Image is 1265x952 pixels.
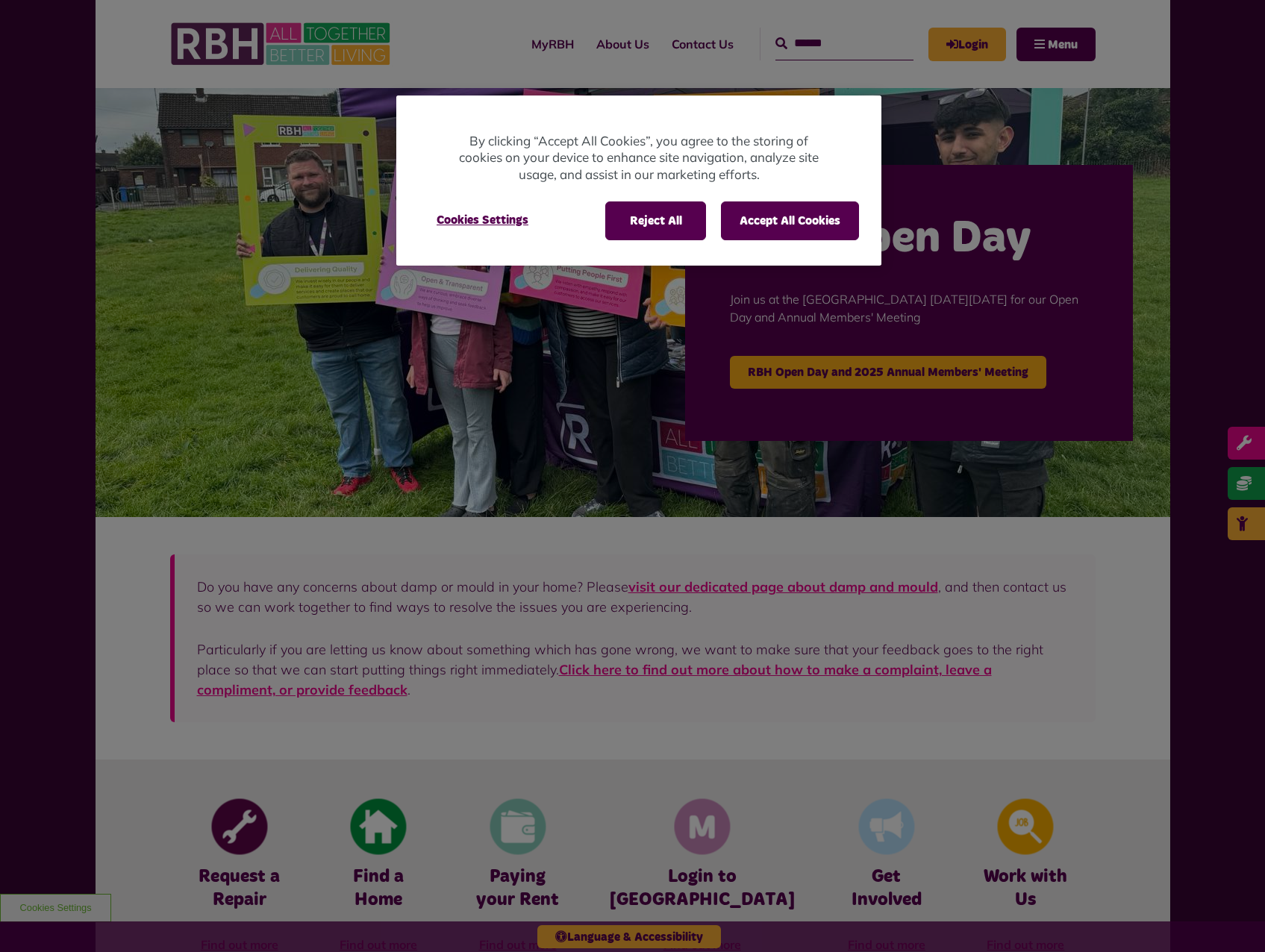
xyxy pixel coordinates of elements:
button: Cookies Settings [419,201,546,239]
div: Cookie banner [396,95,881,266]
button: Reject All [605,201,706,240]
div: Privacy [396,95,881,266]
p: By clicking “Accept All Cookies”, you agree to the storing of cookies on your device to enhance s... [456,133,822,184]
button: Accept All Cookies [721,201,859,240]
